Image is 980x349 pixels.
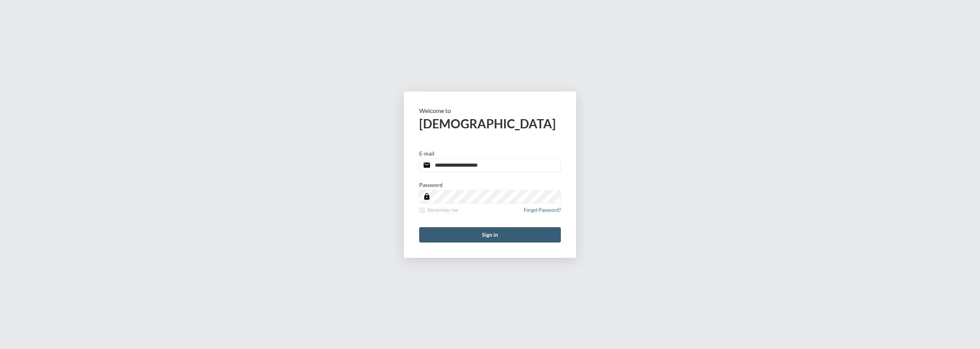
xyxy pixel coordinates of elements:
p: Password [419,182,443,188]
p: E-mail [419,150,434,157]
h2: [DEMOGRAPHIC_DATA] [419,116,561,131]
button: Sign in [419,227,561,242]
p: Welcome to [419,107,561,114]
a: Forgot Password? [524,207,561,218]
label: Remember me [419,207,458,213]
